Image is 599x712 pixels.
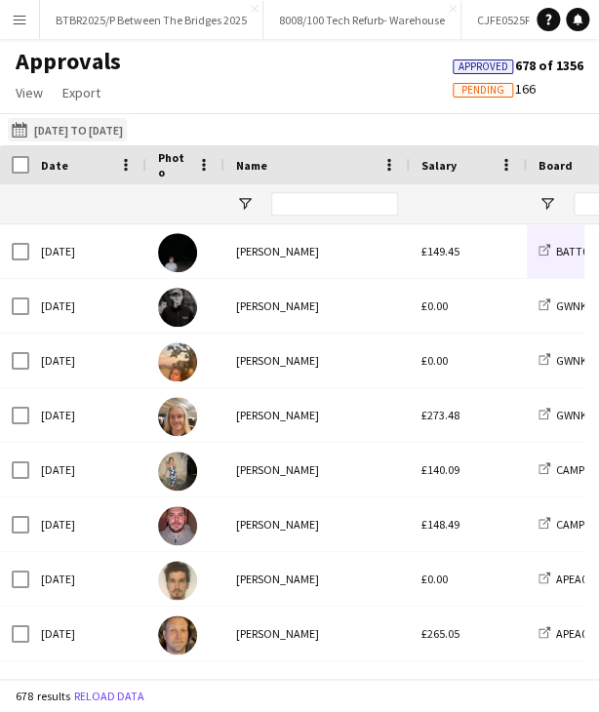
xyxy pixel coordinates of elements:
a: View [8,80,51,105]
span: 678 of 1356 [453,57,583,74]
span: £149.45 [421,244,459,258]
div: [PERSON_NAME] [224,552,410,606]
img: Nathan Fothergill [158,397,197,436]
div: [PERSON_NAME] [224,334,410,387]
button: Reload data [70,686,148,707]
span: £273.48 [421,408,459,422]
div: [DATE] [29,224,146,278]
div: [PERSON_NAME] [224,279,410,333]
button: Open Filter Menu [236,195,254,213]
div: [DATE] [29,334,146,387]
img: Grace Shorten [158,342,197,381]
input: Name Filter Input [271,192,398,216]
button: Open Filter Menu [539,195,556,213]
span: £0.00 [421,353,448,368]
div: [PERSON_NAME] [224,388,410,442]
a: Export [55,80,108,105]
div: [DATE] [29,279,146,333]
span: Approved [459,60,508,73]
span: Photo [158,150,189,179]
div: [PERSON_NAME] [224,497,410,551]
div: [DATE] [29,443,146,496]
img: Adrian Quigley [158,506,197,545]
img: Mark Leaver [158,561,197,600]
button: [DATE] to [DATE] [8,118,127,141]
div: [PERSON_NAME] [224,443,410,496]
span: £0.00 [421,572,448,586]
div: [DATE] [29,388,146,442]
img: Harry Saunders [158,288,197,327]
span: Date [41,158,68,173]
span: Export [62,84,100,101]
div: [DATE] [29,497,146,551]
span: Board [539,158,573,173]
span: £265.05 [421,626,459,641]
span: £140.09 [421,462,459,477]
button: BTBR2025/P Between The Bridges 2025 [40,1,263,39]
div: [PERSON_NAME] [224,224,410,278]
div: [PERSON_NAME] [224,607,410,660]
span: View [16,84,43,101]
img: Philip Cartin [158,233,197,272]
span: Pending [461,84,504,97]
div: [DATE] [29,607,146,660]
span: Salary [421,158,457,173]
span: £0.00 [421,298,448,313]
span: 166 [453,80,536,98]
span: £148.49 [421,517,459,532]
img: Arron Jennison [158,615,197,654]
button: 8008/100 Tech Refurb- Warehouse [263,1,461,39]
span: Name [236,158,267,173]
img: Caroline Waterworth [158,452,197,491]
div: [DATE] [29,552,146,606]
